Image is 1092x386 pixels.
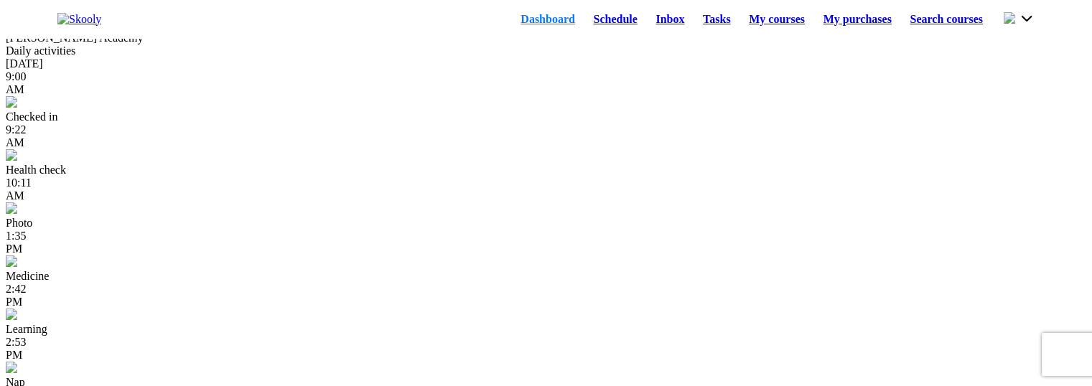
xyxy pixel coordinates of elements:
[6,349,1086,362] div: PM
[511,9,584,29] a: Dashboard
[57,13,101,26] img: Skooly
[6,123,1086,149] div: 9:22
[6,362,17,373] img: nap.jpg
[6,202,17,214] img: photo.jpg
[6,283,1086,309] div: 2:42
[6,44,75,57] span: Daily activities
[739,9,813,29] a: My courses
[6,323,1086,336] div: Learning
[6,57,1086,70] div: [DATE]
[6,164,1086,176] div: Health check
[6,70,1086,96] div: 9:00
[901,9,992,29] a: Search courses
[6,230,1086,255] div: 1:35
[6,296,1086,309] div: PM
[6,309,17,320] img: learning.jpg
[6,136,1086,149] div: AM
[6,270,1086,283] div: Medicine
[6,176,1086,202] div: 10:11
[6,149,17,161] img: temperature.jpg
[694,9,739,29] a: Tasks
[6,110,1086,123] div: Checked in
[1004,11,1035,27] button: chevron down outline
[6,243,1086,255] div: PM
[6,336,1086,362] div: 2:53
[6,217,1086,230] div: Photo
[6,255,17,267] img: medicine.jpg
[584,9,647,29] a: Schedule
[647,9,694,29] a: Inbox
[6,96,17,108] img: checkin.jpg
[6,189,1086,202] div: AM
[814,9,901,29] a: My purchases
[6,83,1086,96] div: AM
